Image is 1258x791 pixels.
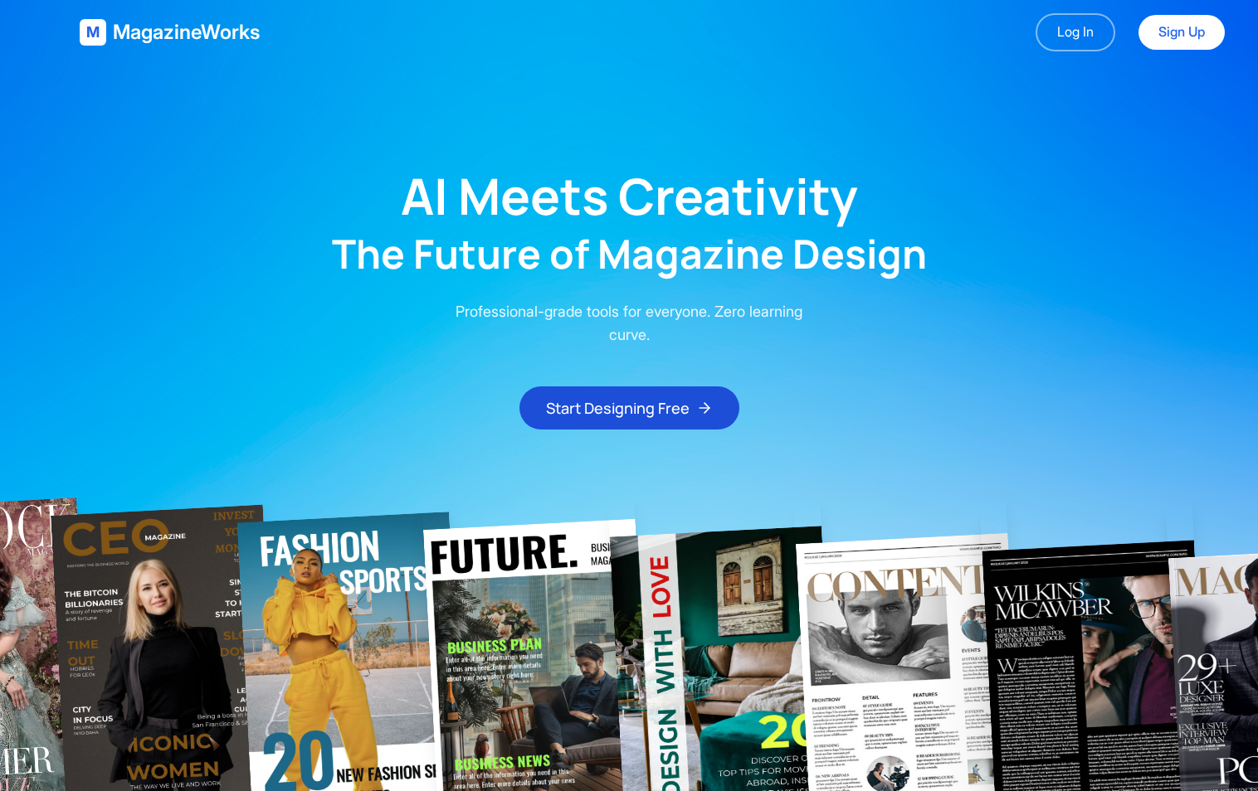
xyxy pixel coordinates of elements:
button: Start Designing Free [519,386,739,429]
h2: The Future of Magazine Design [332,234,927,274]
h1: AI Meets Creativity [401,171,858,221]
span: M [86,21,100,44]
a: Log In [1036,13,1115,51]
a: Sign Up [1139,15,1225,50]
p: Professional-grade tools for everyone. Zero learning curve. [443,300,815,347]
span: MagazineWorks [113,19,260,46]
